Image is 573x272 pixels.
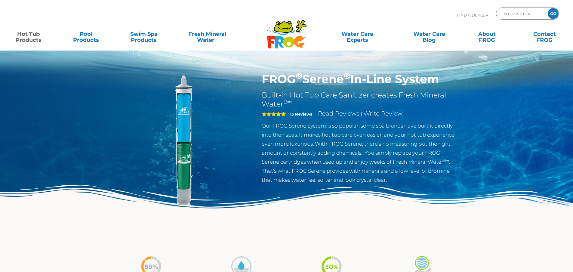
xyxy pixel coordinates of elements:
[361,111,362,117] span: |
[283,99,292,105] sup: ®∞
[464,28,509,40] a: AboutFROG
[296,70,302,81] sup: ®
[262,72,458,86] h1: FROG Serene In-Line System
[122,28,166,40] a: Swim SpaProducts
[262,121,458,184] p: Our FROG Serene System is so popular, some spa brands have built it directly into their spas. It ...
[290,112,312,116] strong: 13 Reviews
[6,28,51,40] a: Hot TubProducts
[214,36,217,41] sup: ∞
[262,91,458,109] h2: Built-in Hot Tub Care Sanitizer creates Fresh Mineral Water
[363,110,402,117] a: Write Review
[344,70,350,81] sup: ®
[321,28,394,40] a: Water CareExperts
[443,158,449,163] sup: ®∞
[262,112,286,116] span: 5
[115,72,253,210] img: serene-inline.png
[522,28,567,40] a: ContactFROG
[548,8,559,19] input: GO
[457,8,488,23] p: Find A Dealer
[407,28,451,40] a: Water CareBlog
[263,12,310,49] img: Frog Products Logo
[318,110,359,117] a: Read Reviews
[64,28,109,40] a: PoolProducts
[179,28,235,40] a: Fresh MineralWater∞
